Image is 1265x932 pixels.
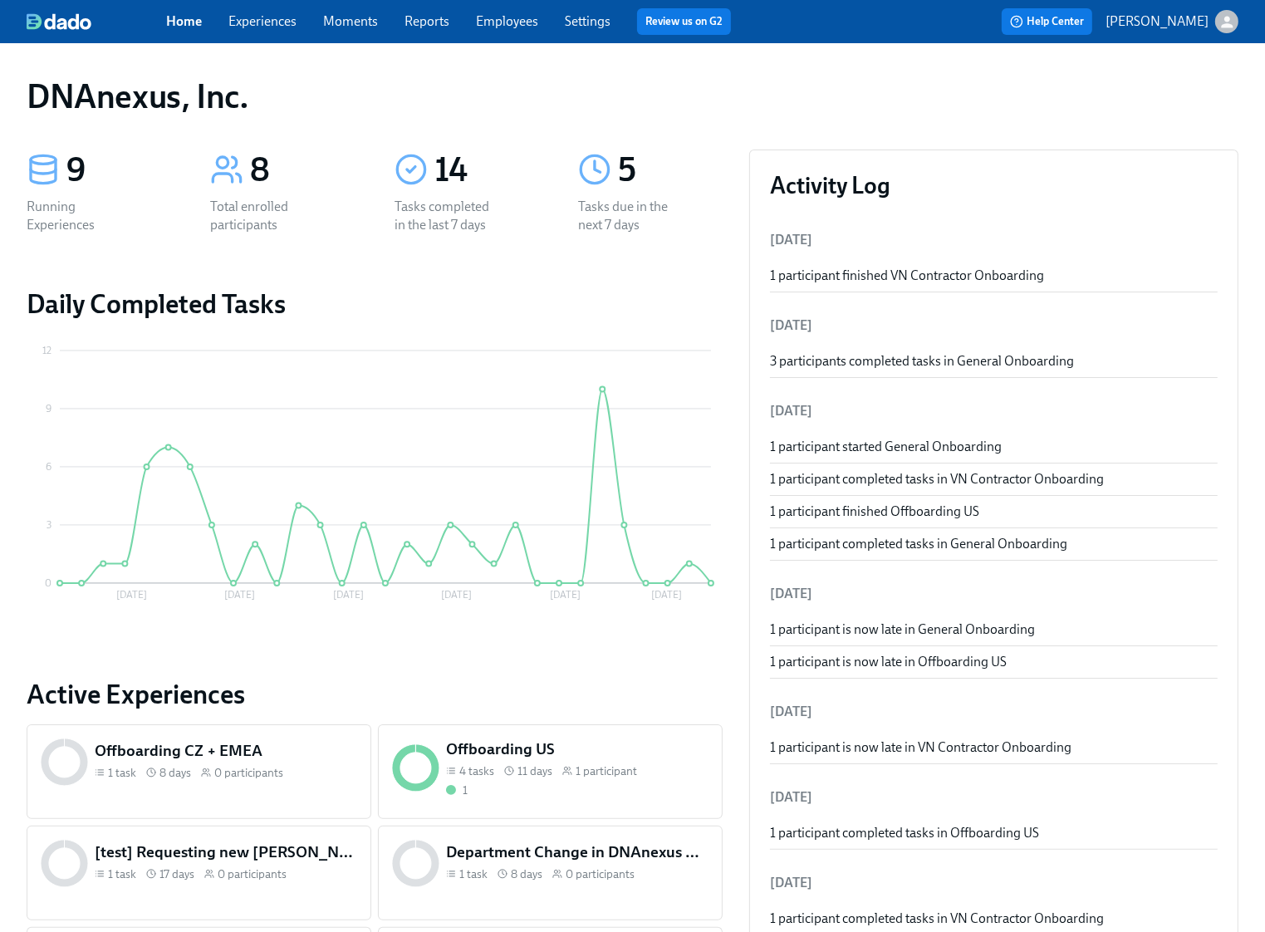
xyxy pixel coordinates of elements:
[770,391,1218,431] li: [DATE]
[442,590,473,601] tspan: [DATE]
[463,782,468,798] div: 1
[45,577,51,589] tspan: 0
[250,150,354,191] div: 8
[27,724,371,819] a: Offboarding CZ + EMEA1 task 8 days0 participants
[1106,10,1238,33] button: [PERSON_NAME]
[770,220,1218,260] li: [DATE]
[770,777,1218,817] li: [DATE]
[27,198,133,234] div: Running Experiences
[517,763,552,779] span: 11 days
[1002,8,1092,35] button: Help Center
[637,8,731,35] button: Review us on G2
[459,763,494,779] span: 4 tasks
[770,470,1218,488] div: 1 participant completed tasks in VN Contractor Onboarding
[770,653,1218,671] div: 1 participant is now late in Offboarding US
[27,678,723,711] a: Active Experiences
[159,866,194,882] span: 17 days
[770,352,1218,370] div: 3 participants completed tasks in General Onboarding
[770,692,1218,732] li: [DATE]
[566,866,635,882] span: 0 participants
[166,13,202,29] a: Home
[27,287,723,321] h2: Daily Completed Tasks
[27,826,371,920] a: [test] Requesting new [PERSON_NAME] photos1 task 17 days0 participants
[27,13,166,30] a: dado
[446,841,708,863] h5: Department Change in DNAnexus Organization
[47,519,51,531] tspan: 3
[770,535,1218,553] div: 1 participant completed tasks in General Onboarding
[228,13,297,29] a: Experiences
[116,590,147,601] tspan: [DATE]
[446,738,708,760] h5: Offboarding US
[323,13,378,29] a: Moments
[770,824,1218,842] div: 1 participant completed tasks in Offboarding US
[27,13,91,30] img: dado
[378,724,723,819] a: Offboarding US4 tasks 11 days1 participant1
[159,765,191,781] span: 8 days
[565,13,610,29] a: Settings
[95,841,357,863] h5: [test] Requesting new [PERSON_NAME] photos
[770,910,1218,928] div: 1 participant completed tasks in VN Contractor Onboarding
[576,763,637,779] span: 1 participant
[550,590,581,601] tspan: [DATE]
[434,150,538,191] div: 14
[476,13,538,29] a: Employees
[405,13,449,29] a: Reports
[770,863,1218,903] li: [DATE]
[511,866,542,882] span: 8 days
[210,198,316,234] div: Total enrolled participants
[446,782,468,798] div: Completed all due tasks
[46,461,51,473] tspan: 6
[333,590,364,601] tspan: [DATE]
[618,150,722,191] div: 5
[770,306,1218,346] li: [DATE]
[66,150,170,191] div: 9
[770,170,1218,200] h3: Activity Log
[1010,13,1084,30] span: Help Center
[378,826,723,920] a: Department Change in DNAnexus Organization1 task 8 days0 participants
[108,866,136,882] span: 1 task
[214,765,283,781] span: 0 participants
[770,738,1218,757] div: 1 participant is now late in VN Contractor Onboarding
[46,403,51,414] tspan: 9
[770,438,1218,456] div: 1 participant started General Onboarding
[218,866,287,882] span: 0 participants
[770,267,1218,285] div: 1 participant finished VN Contractor Onboarding
[770,574,1218,614] li: [DATE]
[108,765,136,781] span: 1 task
[459,866,488,882] span: 1 task
[1106,12,1209,31] p: [PERSON_NAME]
[651,590,682,601] tspan: [DATE]
[770,621,1218,639] div: 1 participant is now late in General Onboarding
[224,590,255,601] tspan: [DATE]
[95,740,357,762] h5: Offboarding CZ + EMEA
[395,198,501,234] div: Tasks completed in the last 7 days
[645,13,723,30] a: Review us on G2
[42,345,51,356] tspan: 12
[27,76,248,116] h1: DNAnexus, Inc.
[770,503,1218,521] div: 1 participant finished Offboarding US
[578,198,684,234] div: Tasks due in the next 7 days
